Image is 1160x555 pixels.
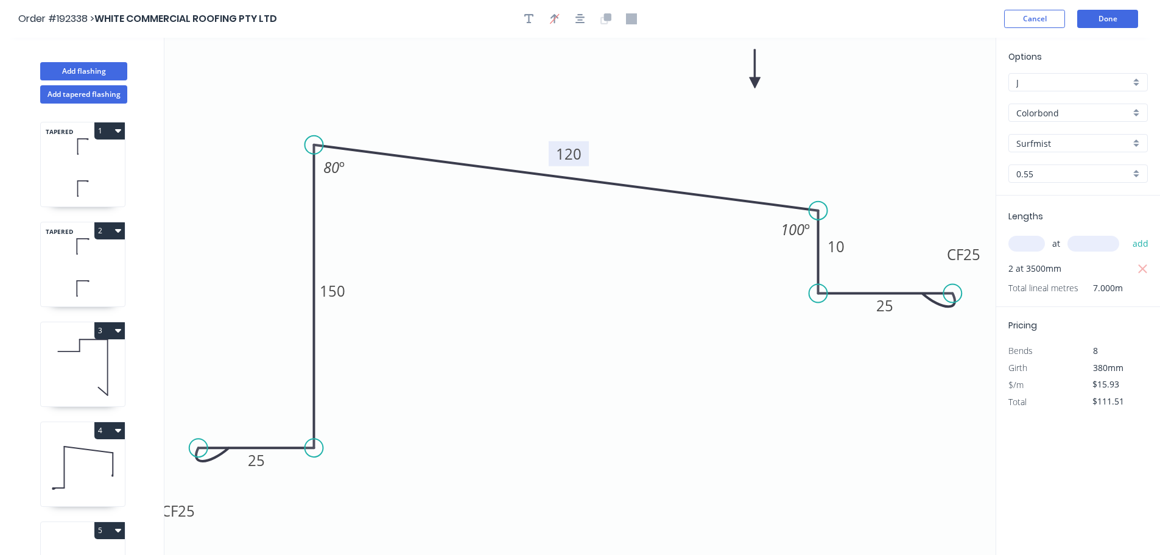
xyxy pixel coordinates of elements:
span: at [1052,235,1060,252]
input: Thickness [1016,168,1130,180]
span: $/m [1008,379,1024,391]
button: 3 [94,322,125,339]
span: Lengths [1008,210,1043,222]
button: 2 [94,222,125,239]
tspan: 80 [323,157,339,177]
button: add [1127,233,1155,254]
button: 5 [94,522,125,539]
tspan: 25 [876,295,893,316]
tspan: CF [161,501,178,521]
span: 7.000m [1078,280,1123,297]
button: 1 [94,122,125,140]
tspan: 25 [248,450,265,470]
span: 2 at 3500mm [1008,260,1061,277]
tspan: 25 [963,244,980,264]
tspan: 150 [320,281,345,301]
span: Order #192338 > [18,12,94,26]
button: Cancel [1004,10,1065,28]
span: Total [1008,396,1027,408]
tspan: 120 [556,144,582,164]
span: Options [1008,51,1042,63]
span: Pricing [1008,319,1037,331]
button: Add tapered flashing [40,85,127,104]
tspan: 10 [828,236,845,256]
tspan: º [339,157,345,177]
span: Bends [1008,345,1033,356]
span: Girth [1008,362,1027,373]
span: Total lineal metres [1008,280,1078,297]
tspan: º [804,219,810,239]
button: 4 [94,422,125,439]
span: 8 [1093,345,1098,356]
input: Price level [1016,76,1130,89]
tspan: 25 [178,501,195,521]
button: Add flashing [40,62,127,80]
button: Done [1077,10,1138,28]
span: WHITE COMMERCIAL ROOFING PTY LTD [94,12,277,26]
span: 380mm [1093,362,1123,373]
input: Colour [1016,137,1130,150]
tspan: CF [947,244,963,264]
input: Material [1016,107,1130,119]
svg: 0 [164,38,996,555]
tspan: 100 [781,219,804,239]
